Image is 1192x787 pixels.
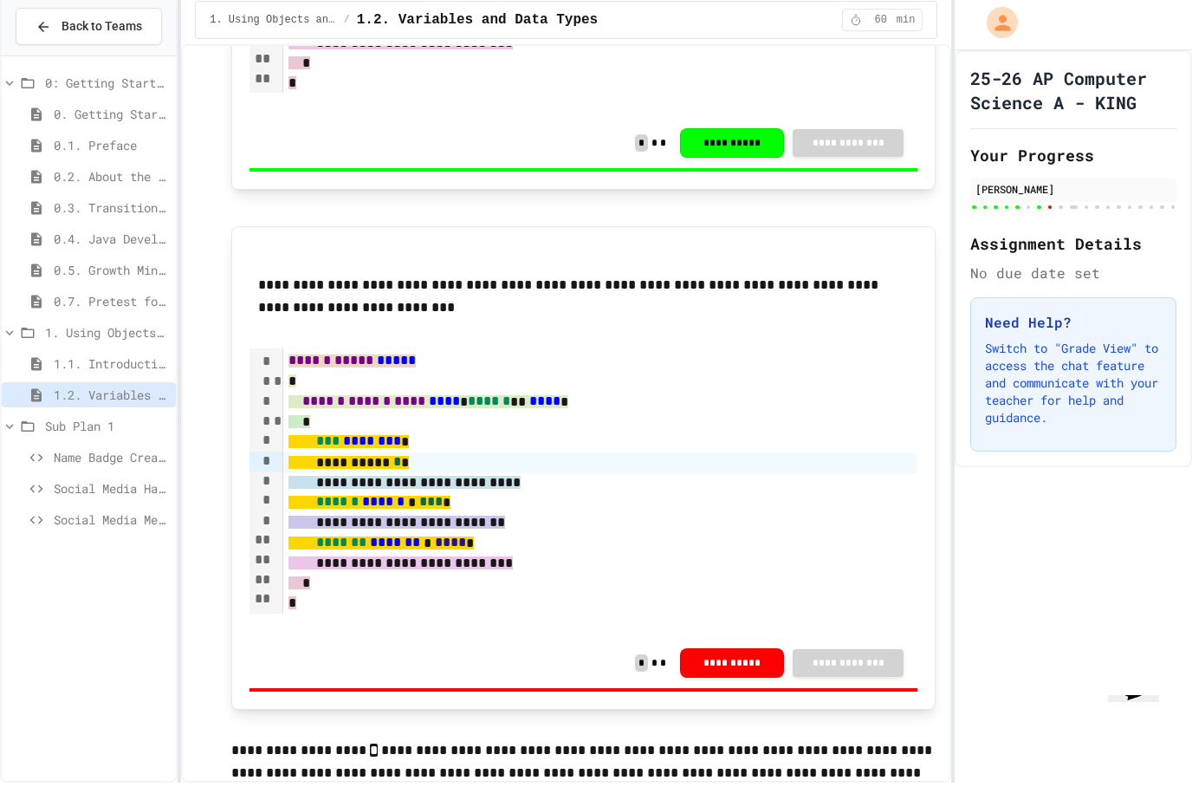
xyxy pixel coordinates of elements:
span: 0.7. Pretest for the AP CSA Exam [54,296,169,315]
h2: Your Progress [970,147,1176,172]
span: Social Media Hashtag [54,484,169,502]
span: 1.1. Introduction to Algorithms, Programming, and Compilers [54,359,169,377]
span: / [344,17,350,31]
iframe: chat widget [1101,699,1178,773]
span: Back to Teams [62,22,142,40]
span: 60 [867,17,895,31]
h1: 25-26 AP Computer Science A - KING [970,70,1176,119]
h3: Need Help? [985,316,1162,337]
span: min [897,17,916,31]
div: [PERSON_NAME] [975,185,1171,201]
span: Social Media Mention Analyzer [54,515,169,533]
span: 1. Using Objects and Methods [45,328,169,346]
span: 0.5. Growth Mindset and Pair Programming [54,265,169,283]
button: Back to Teams [16,12,162,49]
span: 0. Getting Started [54,109,169,127]
div: No due date set [970,267,1176,288]
span: 0.2. About the AP CSA Exam [54,172,169,190]
span: 0: Getting Started [45,78,169,96]
span: Sub Plan 1 [45,421,169,439]
span: 0.3. Transitioning from AP CSP to AP CSA [54,203,169,221]
div: My Account [968,7,1022,47]
span: 1.2. Variables and Data Types [357,14,598,35]
span: 1.2. Variables and Data Types [54,390,169,408]
span: 1. Using Objects and Methods [210,17,336,31]
h2: Assignment Details [970,236,1176,260]
span: 0.4. Java Development Environments [54,234,169,252]
p: Switch to "Grade View" to access the chat feature and communicate with your teacher for help and ... [985,344,1162,431]
span: Name Badge Creator [54,452,169,471]
span: 0.1. Preface [54,140,169,159]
